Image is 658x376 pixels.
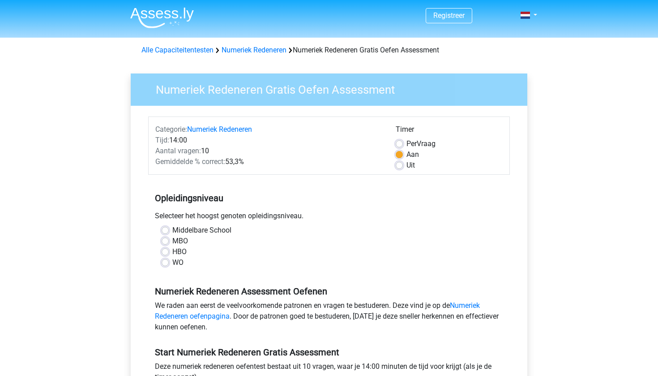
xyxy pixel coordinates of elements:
div: 14:00 [149,135,389,146]
h3: Numeriek Redeneren Gratis Oefen Assessment [145,79,521,97]
label: Vraag [406,138,436,149]
span: Per [406,139,417,148]
span: Categorie: [155,125,187,134]
a: Numeriek Redeneren [222,46,286,54]
label: Middelbare School [172,225,231,236]
label: Aan [406,149,419,160]
div: Numeriek Redeneren Gratis Oefen Assessment [138,45,520,56]
label: HBO [172,246,187,257]
div: Selecteer het hoogst genoten opleidingsniveau. [148,211,510,225]
a: Alle Capaciteitentesten [141,46,214,54]
label: Uit [406,160,415,171]
h5: Numeriek Redeneren Assessment Oefenen [155,286,503,297]
div: 53,3% [149,156,389,167]
span: Tijd: [155,136,169,144]
h5: Opleidingsniveau [155,189,503,207]
a: Numeriek Redeneren [187,125,252,134]
span: Aantal vragen: [155,147,201,155]
div: 10 [149,146,389,156]
img: Assessly [130,7,194,28]
h5: Start Numeriek Redeneren Gratis Assessment [155,347,503,358]
label: WO [172,257,184,268]
div: Timer [396,124,503,138]
label: MBO [172,236,188,246]
a: Registreer [433,11,465,20]
span: Gemiddelde % correct: [155,157,225,166]
div: We raden aan eerst de veelvoorkomende patronen en vragen te bestuderen. Deze vind je op de . Door... [148,300,510,336]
